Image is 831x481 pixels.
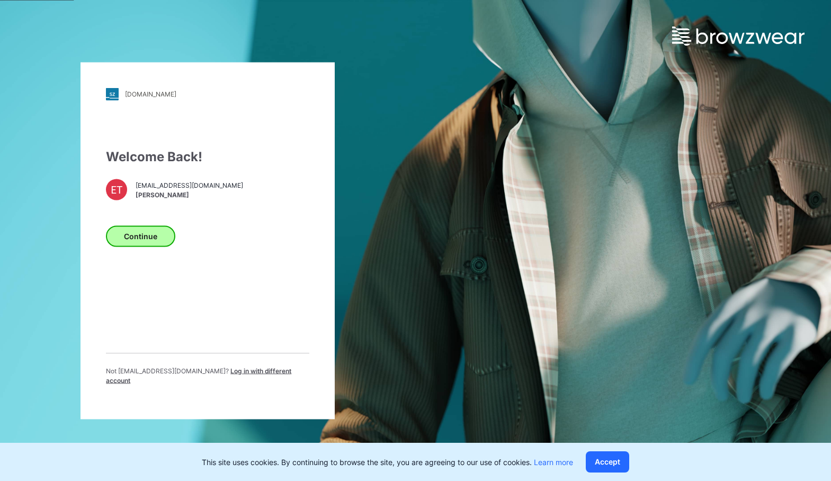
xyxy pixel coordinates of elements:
[136,190,243,200] span: [PERSON_NAME]
[202,457,573,468] p: This site uses cookies. By continuing to browse the site, you are agreeing to our use of cookies.
[106,179,127,200] div: ET
[534,458,573,467] a: Learn more
[106,88,309,100] a: [DOMAIN_NAME]
[136,181,243,190] span: [EMAIL_ADDRESS][DOMAIN_NAME]
[672,27,805,46] img: browzwear-logo.e42bd6dac1945053ebaf764b6aa21510.svg
[106,147,309,166] div: Welcome Back!
[106,225,175,247] button: Continue
[106,366,309,385] p: Not [EMAIL_ADDRESS][DOMAIN_NAME] ?
[125,90,176,98] div: [DOMAIN_NAME]
[586,451,629,473] button: Accept
[106,88,119,100] img: stylezone-logo.562084cfcfab977791bfbf7441f1a819.svg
